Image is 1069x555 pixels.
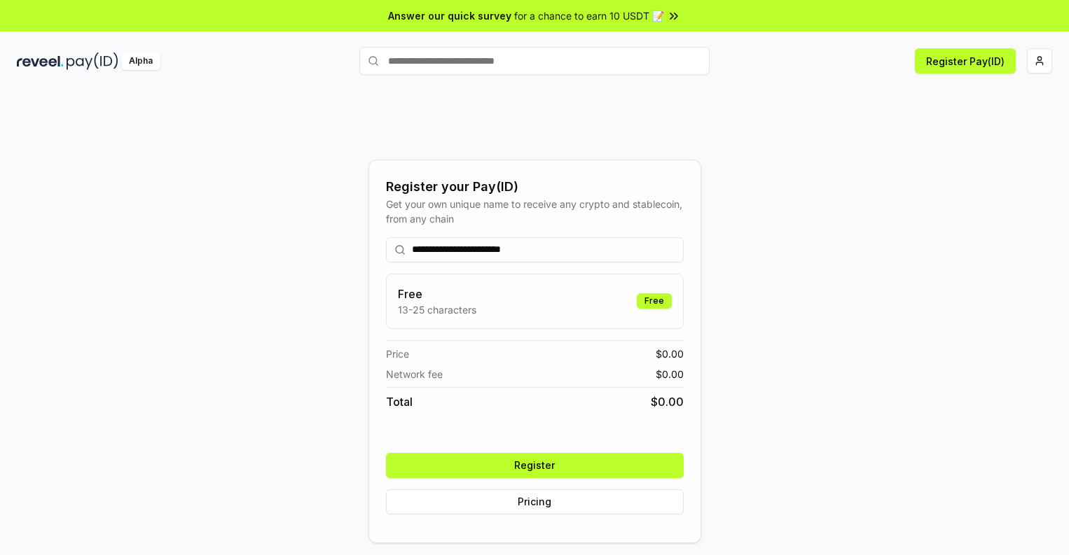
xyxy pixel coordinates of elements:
[514,8,664,23] span: for a chance to earn 10 USDT 📝
[386,393,413,410] span: Total
[121,52,160,70] div: Alpha
[386,367,443,381] span: Network fee
[656,367,684,381] span: $ 0.00
[388,8,511,23] span: Answer our quick survey
[398,302,476,317] p: 13-25 characters
[386,453,684,478] button: Register
[17,52,64,70] img: reveel_dark
[386,197,684,226] div: Get your own unique name to receive any crypto and stablecoin, from any chain
[651,393,684,410] span: $ 0.00
[656,346,684,361] span: $ 0.00
[398,286,476,302] h3: Free
[386,346,409,361] span: Price
[67,52,118,70] img: pay_id
[915,48,1016,73] button: Register Pay(ID)
[386,489,684,514] button: Pricing
[637,293,672,309] div: Free
[386,177,684,197] div: Register your Pay(ID)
